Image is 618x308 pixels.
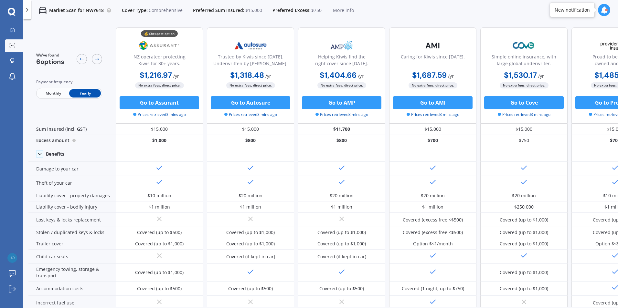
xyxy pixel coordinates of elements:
div: Covered (if kept in car) [226,253,275,260]
button: Go to AMP [302,96,381,109]
div: Covered (up to $1,000) [317,241,366,247]
div: Covered (up to $500) [319,285,364,292]
span: / yr [538,73,544,79]
div: $20 million [512,192,536,199]
span: More info [333,7,354,14]
img: AMI-text-1.webp [411,37,454,54]
img: Assurant.png [138,37,181,54]
span: Comprehensive [149,7,183,14]
div: Excess amount [28,135,116,146]
div: $1,000 [116,135,203,146]
div: $1 million [422,204,443,210]
span: / yr [448,73,454,79]
img: car.f15378c7a67c060ca3f3.svg [39,6,47,14]
span: $15,000 [245,7,262,14]
b: $1,530.17 [504,70,537,80]
div: Trusted by Kiwis since [DATE]. Underwritten by [PERSON_NAME]. [212,53,289,69]
div: $250,000 [514,204,534,210]
span: Yearly [69,89,101,98]
div: $20 million [330,192,354,199]
button: Go to AMI [393,96,473,109]
span: Prices retrieved 3 mins ago [407,112,459,118]
div: Liability cover - property damages [28,190,116,201]
div: Caring for Kiwis since [DATE]. [401,53,465,69]
div: Stolen / duplicated keys & locks [28,227,116,238]
div: Covered (up to $1,000) [500,269,548,276]
div: Theft of your car [28,176,116,190]
span: No extra fees, direct price. [500,82,549,88]
div: Covered (up to $1,000) [135,241,184,247]
b: $1,687.59 [412,70,447,80]
div: Sum insured (incl. GST) [28,124,116,135]
span: / yr [358,73,364,79]
span: 6 options [36,57,64,66]
div: Covered (1 night, up to $750) [402,285,464,292]
div: $1 million [331,204,352,210]
div: $1 million [149,204,170,210]
div: Benefits [46,151,64,157]
div: Covered (up to $1,000) [500,229,548,236]
button: Go to Autosure [211,96,290,109]
div: Covered (up to $500) [137,285,182,292]
div: Trailer cover [28,238,116,250]
div: Covered (up to $1,000) [135,269,184,276]
span: $750 [311,7,322,14]
img: Cove.webp [503,37,545,54]
p: Market Scan for NWY618 [49,7,104,14]
b: $1,318.48 [230,70,264,80]
div: $15,000 [480,124,568,135]
div: Covered (excess free <$500) [403,229,463,236]
div: $15,000 [207,124,294,135]
div: Child car seats [28,250,116,264]
div: 💰 Cheapest option [141,30,178,37]
div: $1 million [240,204,261,210]
div: $20 million [239,192,262,199]
div: Helping Kiwis find the right cover since [DATE]. [304,53,380,69]
div: $11,700 [298,124,385,135]
span: / yr [173,73,179,79]
div: Covered (up to $1,000) [500,217,548,223]
div: Simple online insurance, with large global underwriter. [486,53,562,69]
span: No extra fees, direct price. [135,82,184,88]
img: AMP.webp [320,37,363,54]
div: Liability cover - bodily injury [28,201,116,213]
div: $800 [207,135,294,146]
span: No extra fees, direct price. [226,82,275,88]
div: Damage to your car [28,162,116,176]
span: No extra fees, direct price. [317,82,366,88]
span: Monthly [37,89,69,98]
div: New notification [555,7,590,13]
div: Covered (up to $500) [228,285,273,292]
div: NZ operated; protecting Kiwis for 30+ years. [121,53,197,69]
span: Cover Type: [122,7,148,14]
div: Covered (up to $500) [137,229,182,236]
span: No extra fees, direct price. [409,82,457,88]
button: Go to Assurant [120,96,199,109]
div: $20 million [421,192,445,199]
div: $700 [389,135,476,146]
div: $800 [298,135,385,146]
b: $1,404.66 [320,70,357,80]
div: Covered (up to $1,000) [317,229,366,236]
div: $15,000 [116,124,203,135]
span: We've found [36,52,64,58]
span: Prices retrieved 3 mins ago [133,112,186,118]
div: Covered (if kept in car) [317,253,366,260]
button: Go to Cove [484,96,564,109]
div: Covered (up to $1,000) [226,241,275,247]
span: / yr [265,73,271,79]
div: $750 [480,135,568,146]
div: Payment frequency [36,79,102,85]
div: Option $<1/month [413,241,453,247]
div: Covered (up to $1,000) [500,285,548,292]
div: Emergency towing, storage & transport [28,264,116,282]
img: 52af8a0be3e9ac12e315305f87e4b95d [7,253,17,263]
span: Preferred Excess: [272,7,311,14]
div: Covered (up to $1,000) [226,229,275,236]
span: Prices retrieved 3 mins ago [224,112,277,118]
span: Prices retrieved 3 mins ago [498,112,550,118]
span: Preferred Sum Insured: [193,7,244,14]
div: $15,000 [389,124,476,135]
span: Prices retrieved 3 mins ago [315,112,368,118]
div: Lost keys & locks replacement [28,213,116,227]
